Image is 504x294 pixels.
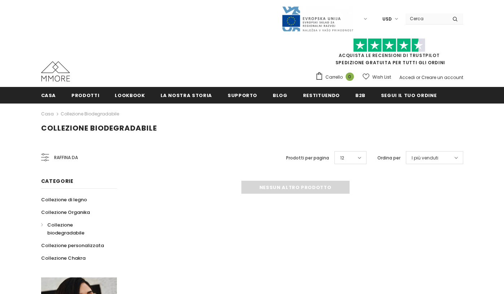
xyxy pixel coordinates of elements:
span: USD [382,16,392,23]
a: Collezione Chakra [41,252,86,264]
a: Collezione personalizzata [41,239,104,252]
span: supporto [228,92,257,99]
img: Javni Razpis [281,6,354,32]
span: Collezione biodegradabile [47,221,84,236]
a: Collezione biodegradabile [41,219,109,239]
span: I più venduti [412,154,438,162]
a: Prodotti [71,87,99,103]
span: Collezione di legno [41,196,87,203]
span: Carrello [325,74,343,81]
span: Categorie [41,177,74,185]
span: Wish List [372,74,391,81]
a: La nostra storia [161,87,212,103]
a: Acquista le recensioni di TrustPilot [339,52,440,58]
img: Fidati di Pilot Stars [353,38,425,52]
a: Collezione di legno [41,193,87,206]
label: Ordina per [377,154,400,162]
label: Prodotti per pagina [286,154,329,162]
img: Casi MMORE [41,61,70,82]
a: Segui il tuo ordine [381,87,437,103]
span: La nostra storia [161,92,212,99]
a: Casa [41,110,54,118]
a: Javni Razpis [281,16,354,22]
span: B2B [355,92,365,99]
span: Collezione Organika [41,209,90,216]
span: 0 [346,73,354,81]
span: Collezione Chakra [41,255,86,262]
a: Blog [273,87,288,103]
span: Restituendo [303,92,340,99]
span: Segui il tuo ordine [381,92,437,99]
a: Collezione biodegradabile [61,111,119,117]
a: Wish List [363,71,391,83]
a: Restituendo [303,87,340,103]
span: Collezione biodegradabile [41,123,157,133]
span: Prodotti [71,92,99,99]
span: Casa [41,92,56,99]
span: Blog [273,92,288,99]
a: Casa [41,87,56,103]
span: or [416,74,420,80]
span: 12 [340,154,344,162]
a: Creare un account [421,74,463,80]
input: Search Site [406,13,447,24]
a: supporto [228,87,257,103]
span: Raffina da [54,154,78,162]
a: Collezione Organika [41,206,90,219]
a: Carrello 0 [315,72,358,83]
span: Lookbook [115,92,145,99]
span: Collezione personalizzata [41,242,104,249]
a: Accedi [399,74,415,80]
a: B2B [355,87,365,103]
span: SPEDIZIONE GRATUITA PER TUTTI GLI ORDINI [315,41,463,66]
a: Lookbook [115,87,145,103]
